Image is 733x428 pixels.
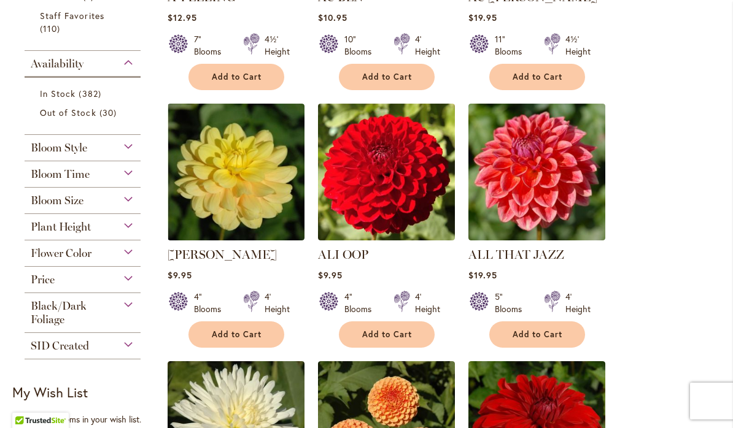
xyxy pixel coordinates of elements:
[168,247,277,262] a: [PERSON_NAME]
[168,104,304,240] img: AHOY MATEY
[265,33,290,58] div: 4½' Height
[344,33,379,58] div: 10" Blooms
[168,231,304,243] a: AHOY MATEY
[212,329,262,340] span: Add to Cart
[31,299,87,326] span: Black/Dark Foliage
[468,231,605,243] a: ALL THAT JAZZ
[168,12,197,23] span: $12.95
[40,107,96,118] span: Out of Stock
[12,413,160,426] div: You have no items in your wish list.
[31,220,91,234] span: Plant Height
[188,321,284,348] button: Add to Cart
[495,33,529,58] div: 11" Blooms
[168,269,192,281] span: $9.95
[12,383,88,401] strong: My Wish List
[265,291,290,315] div: 4' Height
[318,12,347,23] span: $10.95
[344,291,379,315] div: 4" Blooms
[31,246,91,260] span: Flower Color
[318,269,343,281] span: $9.95
[489,64,585,90] button: Add to Cart
[212,72,262,82] span: Add to Cart
[31,194,83,207] span: Bloom Size
[194,33,228,58] div: 7" Blooms
[415,291,440,315] div: 4' Height
[194,291,228,315] div: 4" Blooms
[468,269,497,281] span: $19.95
[415,33,440,58] div: 4' Height
[31,141,87,155] span: Bloom Style
[468,247,564,262] a: ALL THAT JAZZ
[362,72,413,82] span: Add to Cart
[468,12,497,23] span: $19.95
[79,87,104,100] span: 382
[31,273,55,286] span: Price
[40,87,128,100] a: In Stock 382
[40,10,104,21] span: Staff Favorites
[40,106,128,119] a: Out of Stock 30
[9,384,44,419] iframe: Launch Accessibility Center
[495,291,529,315] div: 5" Blooms
[318,247,368,262] a: ALI OOP
[513,329,563,340] span: Add to Cart
[31,57,83,71] span: Availability
[99,106,120,119] span: 30
[513,72,563,82] span: Add to Cart
[31,167,90,181] span: Bloom Time
[339,64,435,90] button: Add to Cart
[40,9,128,35] a: Staff Favorites
[565,33,591,58] div: 4½' Height
[565,291,591,315] div: 4' Height
[31,339,89,353] span: SID Created
[489,321,585,348] button: Add to Cart
[40,22,63,35] span: 110
[318,104,455,240] img: ALI OOP
[188,64,284,90] button: Add to Cart
[362,329,413,340] span: Add to Cart
[468,104,605,240] img: ALL THAT JAZZ
[339,321,435,348] button: Add to Cart
[318,231,455,243] a: ALI OOP
[40,88,76,99] span: In Stock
